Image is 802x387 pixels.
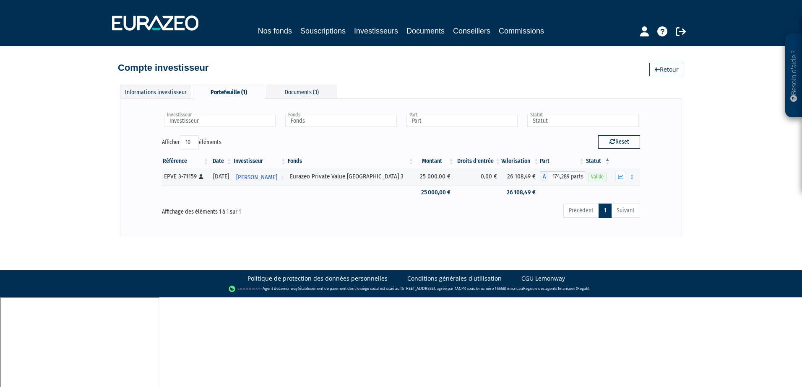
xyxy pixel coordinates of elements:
[649,63,684,76] a: Retour
[281,170,284,185] i: Voir l'investisseur
[406,25,445,37] a: Documents
[247,274,388,283] a: Politique de protection des données personnelles
[8,285,794,293] div: - Agent de (établissement de paiement dont le siège social est situé au [STREET_ADDRESS], agréé p...
[453,25,490,37] a: Conseillers
[193,85,264,99] div: Portefeuille (1)
[414,185,455,200] td: 25 000,00 €
[540,171,585,182] div: A - Eurazeo Private Value Europe 3
[229,285,261,293] img: logo-lemonway.png
[588,173,607,181] span: Valide
[233,154,287,168] th: Investisseur: activer pour trier la colonne par ordre croissant
[300,25,346,37] a: Souscriptions
[501,185,540,200] td: 26 108,49 €
[287,154,414,168] th: Fonds: activer pour trier la colonne par ordre croissant
[599,204,612,218] a: 1
[162,135,221,150] label: Afficher éléments
[540,154,585,168] th: Part: activer pour trier la colonne par ordre croissant
[279,286,298,291] a: Lemonway
[407,274,502,283] a: Conditions générales d'utilisation
[789,38,799,114] p: Besoin d'aide ?
[120,85,191,98] div: Informations investisseur
[112,15,198,31] img: 1732889491-logotype_eurazeo_blanc_rvb.png
[521,274,565,283] a: CGU Lemonway
[180,135,199,150] select: Afficheréléments
[236,170,277,185] span: [PERSON_NAME]
[162,203,354,216] div: Affichage des éléments 1 à 1 sur 1
[209,154,233,168] th: Date: activer pour trier la colonne par ordre croissant
[540,171,548,182] span: A
[501,168,540,185] td: 26 108,49 €
[290,172,411,181] div: Eurazeo Private Value [GEOGRAPHIC_DATA] 3
[414,154,455,168] th: Montant: activer pour trier la colonne par ordre croissant
[258,25,292,37] a: Nos fonds
[162,154,209,168] th: Référence : activer pour trier la colonne par ordre croissant
[233,168,287,185] a: [PERSON_NAME]
[585,154,611,168] th: Statut : activer pour trier la colonne par ordre d&eacute;croissant
[212,172,230,181] div: [DATE]
[455,154,501,168] th: Droits d'entrée: activer pour trier la colonne par ordre croissant
[499,25,544,37] a: Commissions
[598,135,640,149] button: Reset
[164,172,206,181] div: EPVE 3-71159
[523,286,589,291] a: Registre des agents financiers (Regafi)
[548,171,585,182] span: 174,289 parts
[414,168,455,185] td: 25 000,00 €
[266,85,337,98] div: Documents (3)
[199,174,203,179] i: [Français] Personne physique
[455,168,501,185] td: 0,00 €
[354,25,398,38] a: Investisseurs
[118,63,208,73] h4: Compte investisseur
[501,154,540,168] th: Valorisation: activer pour trier la colonne par ordre croissant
